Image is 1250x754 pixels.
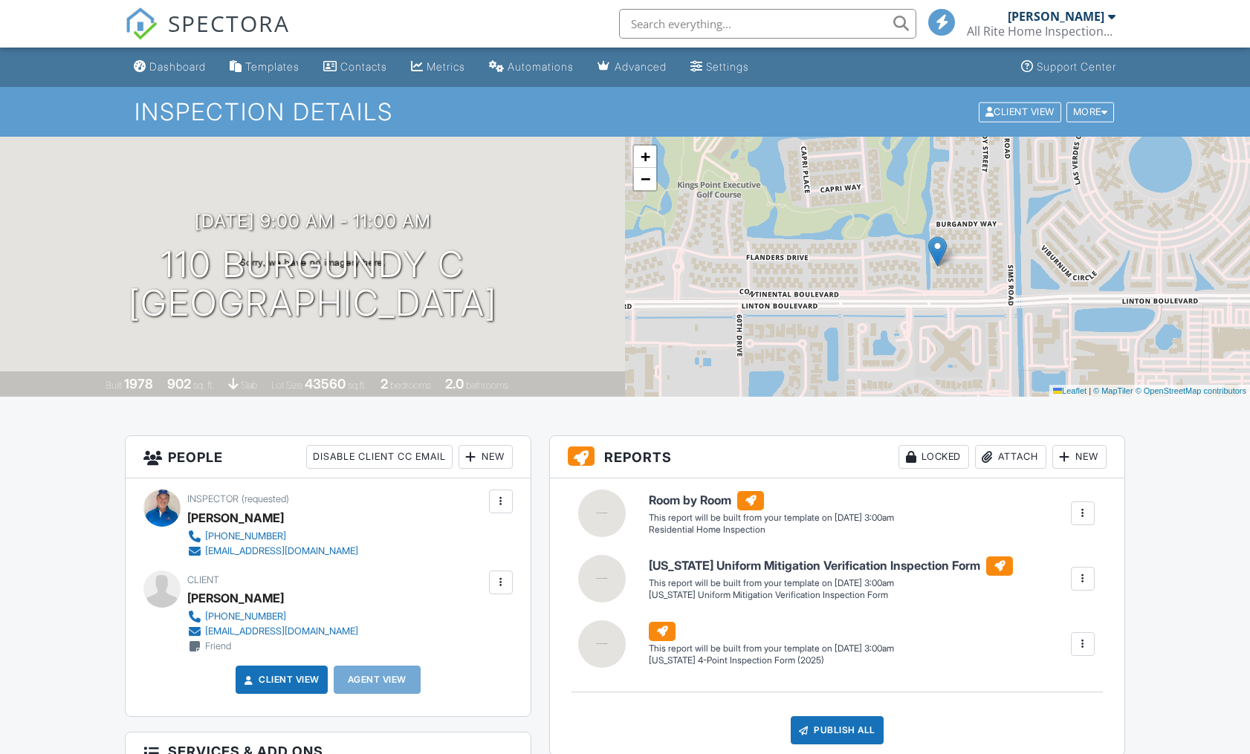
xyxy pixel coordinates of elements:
div: [PERSON_NAME] [1008,9,1104,24]
a: Client View [977,105,1065,117]
a: Zoom in [634,146,656,168]
a: Advanced [592,53,673,81]
div: New [1052,445,1107,469]
div: Disable Client CC Email [306,445,453,469]
span: Built [106,380,122,391]
div: This report will be built from your template on [DATE] 3:00am [649,643,894,654]
a: Metrics [405,53,471,81]
span: bedrooms [390,380,431,391]
div: [EMAIL_ADDRESS][DOMAIN_NAME] [205,625,358,637]
a: Zoom out [634,168,656,190]
a: © MapTiler [1093,386,1133,395]
a: Automations (Basic) [483,53,580,81]
div: [EMAIL_ADDRESS][DOMAIN_NAME] [205,545,358,557]
div: Publish All [791,716,884,744]
div: [US_STATE] 4-Point Inspection Form (2025) [649,654,894,667]
div: All Rite Home Inspections, Inc [967,24,1115,39]
a: © OpenStreetMap contributors [1136,386,1246,395]
div: [PERSON_NAME] [187,507,284,529]
span: + [641,147,650,166]
a: Support Center [1015,53,1122,81]
h1: 110 Burgundy C [GEOGRAPHIC_DATA] [129,245,497,324]
div: Automations [508,60,574,73]
span: Client [187,574,219,585]
div: 2 [380,376,388,391]
div: [PERSON_NAME] [187,587,284,609]
span: sq.ft. [348,380,366,391]
h6: [US_STATE] Uniform Mitigation Verification Inspection Form [649,556,1013,576]
a: [PHONE_NUMBER] [187,529,358,544]
a: SPECTORA [125,20,290,51]
span: bathrooms [466,380,508,391]
a: Dashboard [128,53,212,81]
div: This report will be built from your template on [DATE] 3:00am [649,577,1013,589]
div: Dashboard [149,60,206,73]
a: Client View [241,672,320,687]
a: [EMAIL_ADDRESS][DOMAIN_NAME] [187,624,358,639]
a: [EMAIL_ADDRESS][DOMAIN_NAME] [187,544,358,559]
img: The Best Home Inspection Software - Spectora [125,7,158,40]
div: Advanced [615,60,667,73]
div: New [459,445,513,469]
div: Attach [975,445,1046,469]
a: Leaflet [1053,386,1087,395]
div: 902 [167,376,191,391]
img: Marker [928,236,947,267]
h6: Room by Room [649,491,894,510]
div: Metrics [427,60,465,73]
h3: People [126,436,531,478]
div: Friend [205,640,231,652]
span: (requested) [242,493,289,504]
div: 43560 [305,376,346,391]
div: Settings [706,60,749,73]
a: [PHONE_NUMBER] [187,609,358,624]
span: Lot Size [271,380,302,391]
span: slab [241,380,257,391]
div: Locked [898,445,969,469]
div: Templates [245,60,299,73]
div: Client View [979,102,1061,122]
a: Templates [224,53,305,81]
div: Residential Home Inspection [649,524,894,536]
div: [US_STATE] Uniform Mitigation Verification Inspection Form [649,589,1013,602]
div: 1978 [124,376,153,391]
span: − [641,169,650,188]
h3: [DATE] 9:00 am - 11:00 am [195,211,431,231]
div: Contacts [340,60,387,73]
a: Contacts [317,53,393,81]
input: Search everything... [619,9,916,39]
span: | [1089,386,1091,395]
div: [PHONE_NUMBER] [205,611,286,623]
span: sq. ft. [193,380,214,391]
div: More [1066,102,1115,122]
div: 2.0 [445,376,464,391]
h3: Reports [550,436,1124,478]
div: Support Center [1037,60,1116,73]
a: Settings [684,53,755,81]
div: [PHONE_NUMBER] [205,530,286,542]
h1: Inspection Details [135,99,1115,125]
span: Inspector [187,493,239,504]
span: SPECTORA [168,7,290,39]
div: This report will be built from your template on [DATE] 3:00am [649,512,894,524]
